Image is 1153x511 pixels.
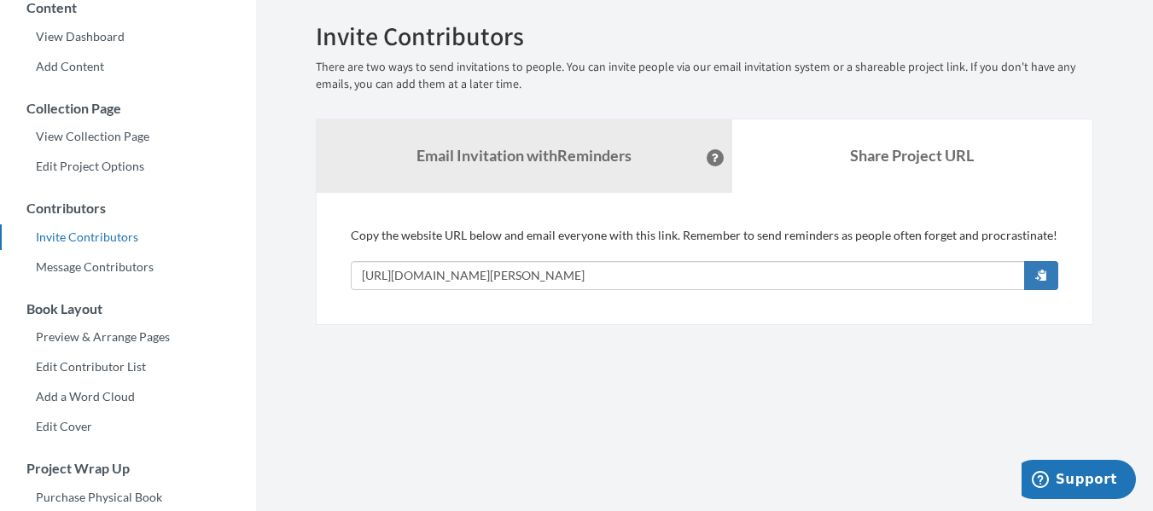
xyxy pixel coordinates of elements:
[1,101,256,116] h3: Collection Page
[1,200,256,216] h3: Contributors
[316,22,1093,50] h2: Invite Contributors
[1022,460,1136,502] iframe: Opens a widget where you can chat to one of our agents
[316,59,1093,93] p: There are two ways to send invitations to people. You can invite people via our email invitation ...
[351,227,1058,290] div: Copy the website URL below and email everyone with this link. Remember to send reminders as peopl...
[850,146,974,165] b: Share Project URL
[1,301,256,316] h3: Book Layout
[416,146,632,165] strong: Email Invitation with Reminders
[1,461,256,476] h3: Project Wrap Up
